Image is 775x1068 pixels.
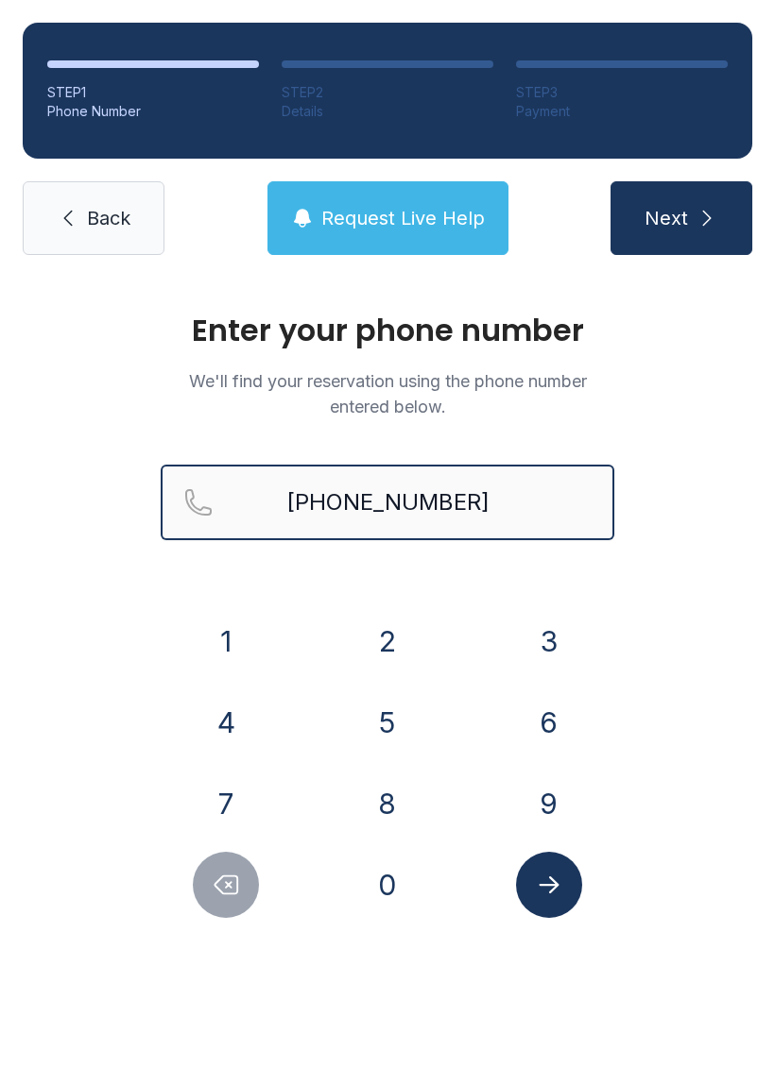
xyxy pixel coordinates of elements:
button: 9 [516,771,582,837]
input: Reservation phone number [161,465,614,540]
h1: Enter your phone number [161,315,614,346]
span: Request Live Help [321,205,485,231]
button: Submit lookup form [516,852,582,918]
button: 1 [193,608,259,674]
button: 5 [354,689,421,755]
div: STEP 2 [282,83,493,102]
div: STEP 1 [47,83,259,102]
div: STEP 3 [516,83,728,102]
span: Next [645,205,688,231]
button: 3 [516,608,582,674]
button: 6 [516,689,582,755]
p: We'll find your reservation using the phone number entered below. [161,368,614,419]
div: Details [282,102,493,121]
button: 0 [354,852,421,918]
div: Payment [516,102,728,121]
div: Phone Number [47,102,259,121]
button: 4 [193,689,259,755]
span: Back [87,205,130,231]
button: 2 [354,608,421,674]
button: 7 [193,771,259,837]
button: 8 [354,771,421,837]
button: Delete number [193,852,259,918]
